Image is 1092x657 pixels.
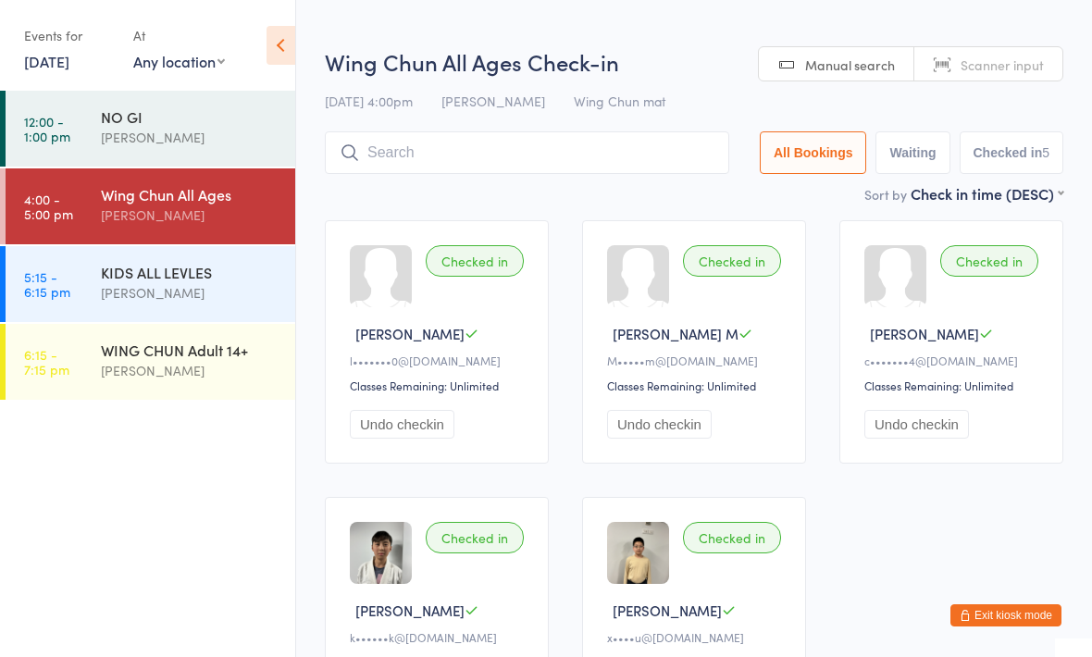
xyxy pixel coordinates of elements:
[101,205,279,226] div: [PERSON_NAME]
[133,51,225,71] div: Any location
[101,127,279,148] div: [PERSON_NAME]
[607,378,787,393] div: Classes Remaining: Unlimited
[101,262,279,282] div: KIDS ALL LEVLES
[805,56,895,74] span: Manual search
[24,192,73,221] time: 4:00 - 5:00 pm
[325,131,729,174] input: Search
[350,522,412,584] img: image1754468947.png
[6,91,295,167] a: 12:00 -1:00 pmNO GI[PERSON_NAME]
[325,46,1063,77] h2: Wing Chun All Ages Check-in
[950,604,1061,626] button: Exit kiosk mode
[133,20,225,51] div: At
[613,601,722,620] span: [PERSON_NAME]
[574,92,665,110] span: Wing Chun mat
[683,522,781,553] div: Checked in
[911,183,1063,204] div: Check in time (DESC)
[426,245,524,277] div: Checked in
[1042,145,1049,160] div: 5
[350,410,454,439] button: Undo checkin
[940,245,1038,277] div: Checked in
[870,324,979,343] span: [PERSON_NAME]
[441,92,545,110] span: [PERSON_NAME]
[24,269,70,299] time: 5:15 - 6:15 pm
[960,131,1064,174] button: Checked in5
[355,324,465,343] span: [PERSON_NAME]
[6,324,295,400] a: 6:15 -7:15 pmWING CHUN Adult 14+[PERSON_NAME]
[24,51,69,71] a: [DATE]
[864,410,969,439] button: Undo checkin
[875,131,949,174] button: Waiting
[864,353,1044,368] div: c•••••••4@[DOMAIN_NAME]
[864,185,907,204] label: Sort by
[683,245,781,277] div: Checked in
[607,353,787,368] div: M•••••m@[DOMAIN_NAME]
[101,106,279,127] div: NO GI
[607,522,669,584] img: image1754468832.png
[6,168,295,244] a: 4:00 -5:00 pmWing Chun All Ages[PERSON_NAME]
[350,378,529,393] div: Classes Remaining: Unlimited
[350,353,529,368] div: l•••••••0@[DOMAIN_NAME]
[24,347,69,377] time: 6:15 - 7:15 pm
[613,324,738,343] span: [PERSON_NAME] M
[101,184,279,205] div: Wing Chun All Ages
[101,360,279,381] div: [PERSON_NAME]
[24,20,115,51] div: Events for
[101,340,279,360] div: WING CHUN Adult 14+
[426,522,524,553] div: Checked in
[24,114,70,143] time: 12:00 - 1:00 pm
[607,629,787,645] div: x••••u@[DOMAIN_NAME]
[101,282,279,304] div: [PERSON_NAME]
[355,601,465,620] span: [PERSON_NAME]
[607,410,712,439] button: Undo checkin
[6,246,295,322] a: 5:15 -6:15 pmKIDS ALL LEVLES[PERSON_NAME]
[325,92,413,110] span: [DATE] 4:00pm
[350,629,529,645] div: k••••••k@[DOMAIN_NAME]
[961,56,1044,74] span: Scanner input
[864,378,1044,393] div: Classes Remaining: Unlimited
[760,131,867,174] button: All Bookings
